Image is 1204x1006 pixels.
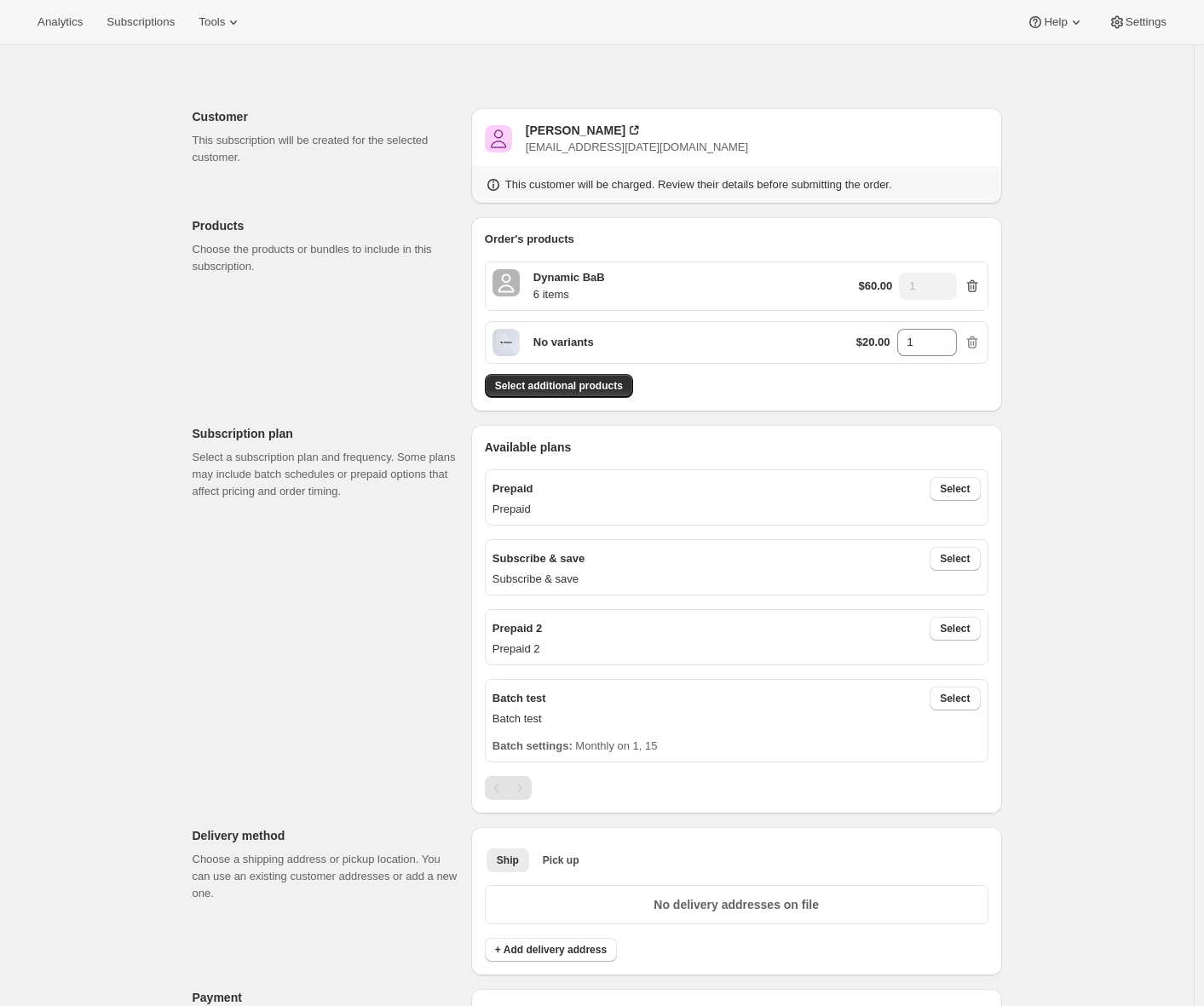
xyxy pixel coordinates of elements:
span: Select [940,622,970,635]
p: $60.00 [859,278,893,295]
p: Subscribe & save [493,550,585,567]
span: Available plans [485,439,571,456]
button: Help [1017,10,1094,34]
span: Select [940,482,970,496]
p: Prepaid [493,501,981,518]
button: Tools [188,10,252,34]
button: Select [930,547,980,571]
button: Subscriptions [96,10,185,34]
p: No delivery addresses on file [496,896,977,913]
span: Settings [1126,15,1167,29]
p: Subscription plan [193,425,458,442]
p: This subscription will be created for the selected customer. [193,132,458,166]
p: This customer will be charged. Review their details before submitting the order. [505,176,892,193]
p: 6 items [533,286,605,303]
div: [PERSON_NAME] [526,122,625,139]
button: Select [930,477,980,501]
span: Ship [497,854,519,867]
span: + Add delivery address [495,943,607,957]
span: Order's products [485,233,574,245]
nav: Pagination [485,776,532,800]
span: Analytics [37,15,83,29]
button: + Add delivery address [485,938,617,962]
p: Batch test [493,710,981,727]
p: Prepaid [493,480,533,497]
span: Default Title [493,329,520,356]
span: Adrian Andrade [485,125,512,152]
span: Subscriptions [107,15,175,29]
button: Settings [1098,10,1177,34]
p: Products [193,217,458,234]
span: Select additional products [495,379,623,393]
span: Monthly on 1, 15 [575,739,657,752]
p: Select a subscription plan and frequency. Some plans may include batch schedules or prepaid optio... [193,449,458,500]
span: Help [1044,15,1067,29]
button: Select [930,617,980,641]
p: Prepaid 2 [493,641,981,658]
p: Customer [193,108,458,125]
p: Choose the products or bundles to include in this subscription. [193,241,458,275]
p: Choose a shipping address or pickup location. You can use an existing customer addresses or add a... [193,851,458,902]
button: Select [930,687,980,710]
p: Subscribe & save [493,571,981,588]
p: Dynamic BaB [533,269,605,286]
button: Analytics [27,10,93,34]
p: Batch test [493,690,546,707]
span: Pick up [543,854,579,867]
p: Delivery method [193,827,458,844]
span: 6 items [493,269,520,296]
button: Select additional products [485,374,633,398]
p: Payment [193,989,458,1006]
p: Prepaid 2 [493,620,543,637]
span: Tools [199,15,225,29]
span: Select [940,692,970,705]
p: No variants [533,334,594,351]
span: Batch settings: [493,739,573,752]
p: $20.00 [856,334,890,351]
span: [EMAIL_ADDRESS][DATE][DOMAIN_NAME] [526,141,748,153]
span: Select [940,552,970,566]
